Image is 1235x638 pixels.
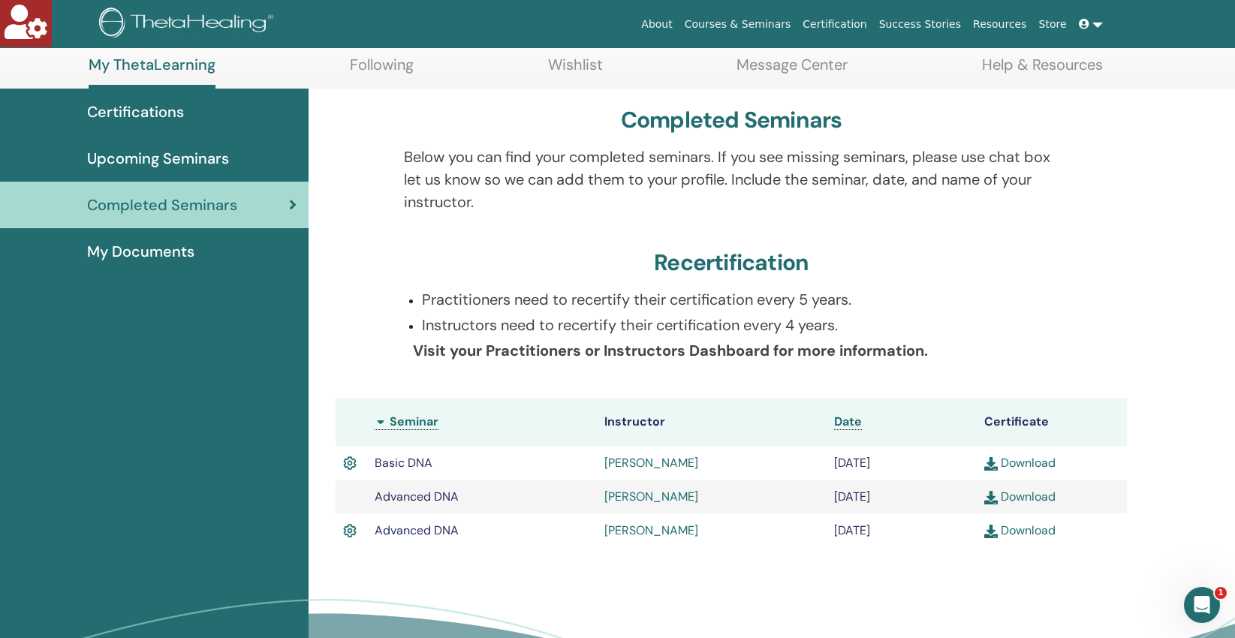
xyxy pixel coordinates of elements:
[984,489,1056,504] a: Download
[375,522,459,538] span: Advanced DNA
[604,522,698,538] a: [PERSON_NAME]
[89,56,215,89] a: My ThetaLearning
[984,491,998,504] img: download.svg
[977,398,1127,446] th: Certificate
[621,107,842,134] h3: Completed Seminars
[604,489,698,504] a: [PERSON_NAME]
[984,522,1056,538] a: Download
[1215,587,1227,599] span: 1
[597,398,827,446] th: Instructor
[1033,11,1073,38] a: Store
[736,56,848,85] a: Message Center
[679,11,797,38] a: Courses & Seminars
[343,453,357,473] img: Active Certificate
[1184,587,1220,623] iframe: Intercom live chat
[343,521,357,540] img: Active Certificate
[984,457,998,471] img: download.svg
[375,489,459,504] span: Advanced DNA
[87,194,237,216] span: Completed Seminars
[87,101,184,123] span: Certifications
[604,455,698,471] a: [PERSON_NAME]
[422,314,1059,336] p: Instructors need to recertify their certification every 4 years.
[87,240,194,263] span: My Documents
[635,11,678,38] a: About
[834,414,862,430] a: Date
[827,513,977,548] td: [DATE]
[984,455,1056,471] a: Download
[99,8,279,41] img: logo.png
[827,480,977,513] td: [DATE]
[982,56,1103,85] a: Help & Resources
[967,11,1033,38] a: Resources
[797,11,872,38] a: Certification
[87,147,229,170] span: Upcoming Seminars
[375,455,432,471] span: Basic DNA
[422,288,1059,311] p: Practitioners need to recertify their certification every 5 years.
[548,56,603,85] a: Wishlist
[827,446,977,480] td: [DATE]
[654,249,809,276] h3: Recertification
[404,146,1059,213] p: Below you can find your completed seminars. If you see missing seminars, please use chat box let ...
[984,525,998,538] img: download.svg
[350,56,414,85] a: Following
[413,341,928,360] b: Visit your Practitioners or Instructors Dashboard for more information.
[873,11,967,38] a: Success Stories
